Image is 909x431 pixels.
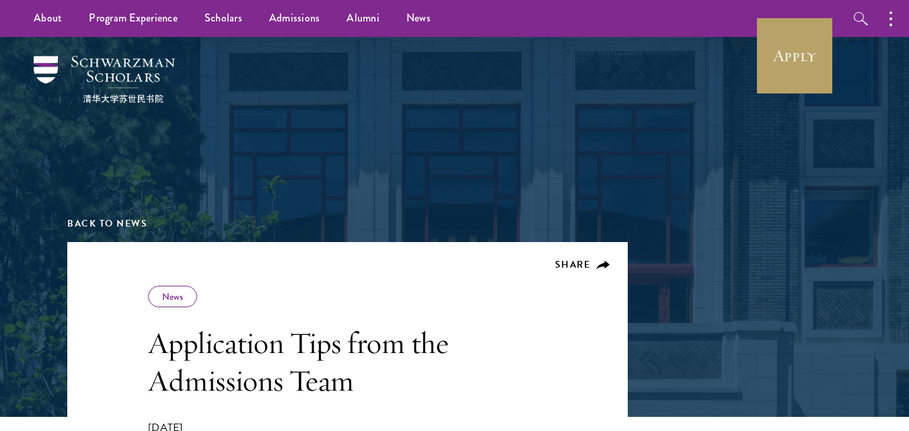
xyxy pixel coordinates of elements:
[555,258,591,272] span: Share
[34,56,175,103] img: Schwarzman Scholars
[162,290,183,303] a: News
[555,259,611,271] button: Share
[148,324,532,399] h1: Application Tips from the Admissions Team
[67,217,147,231] a: Back to News
[757,18,832,93] a: Apply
